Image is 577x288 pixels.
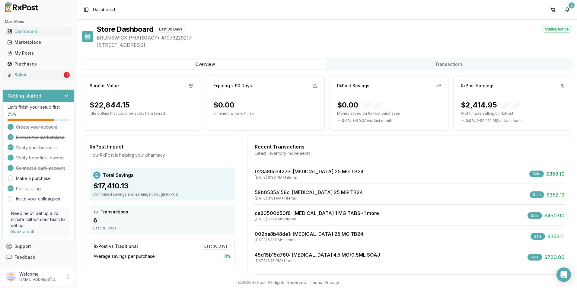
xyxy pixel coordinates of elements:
span: $450.00 [544,212,565,219]
button: Overview [83,59,327,69]
img: RxPost Logo [2,2,41,12]
div: $22,844.15 [90,100,130,110]
span: Verify your business [16,145,57,151]
span: Verify beneficial owners [16,155,65,161]
span: Average savings per purchase: [94,253,156,259]
a: Book a call [11,229,34,234]
div: Dashboard [7,28,70,34]
span: $359.10 [546,170,565,178]
div: Recent Transactions [255,143,565,150]
a: Make a purchase [16,175,51,181]
div: Sale [528,254,542,261]
div: RxPost Impact [90,143,235,150]
div: Sale [531,233,545,240]
span: 0.0 % [466,118,475,123]
div: [DATE] 5:12 PM • 2 items [255,217,379,222]
a: Invite your colleagues [16,196,60,202]
p: Need help? Set up a 25 minute call with our team to set up. [11,210,66,229]
h3: Getting started [8,92,41,99]
a: 002ba8b48de1: [MEDICAL_DATA] 25 MG TB24 [255,231,363,237]
div: RxPost Earnings [461,83,495,89]
div: Surplus Value [90,83,119,89]
div: 2 [569,2,575,8]
p: Welcome [19,271,61,277]
span: Dashboard [93,7,115,13]
h2: Main Menu [5,19,72,24]
div: $0.00 [337,100,382,110]
span: 0 % [224,253,231,259]
div: My Posts [7,50,70,56]
span: $353.11 [547,233,565,240]
a: Purchases [5,59,72,69]
div: Latest inventory movements [255,150,565,156]
a: Marketplace [5,37,72,48]
span: Create your account [16,124,57,130]
a: 59b0535a158c: [MEDICAL_DATA] 25 MG TB24 [255,189,363,195]
div: Last 30 Days [93,226,231,231]
h1: Store Dashboard [97,24,153,34]
button: Support [2,241,75,252]
div: Status: Active [542,26,572,33]
div: [DATE] 5:12 PM • 1 items [255,238,363,242]
span: Total Savings [103,171,133,179]
img: User avatar [6,272,16,281]
button: Dashboard [2,27,75,36]
p: Money saved on RxPost purchases [337,111,441,116]
button: My Posts [2,48,75,58]
nav: breadcrumb [93,7,115,13]
button: Feedback [2,252,75,263]
p: Imminent write-off risk [213,111,317,116]
button: Marketplace [2,37,75,47]
div: Expiring ≤ 90 Days [213,83,252,89]
button: Purchases [2,59,75,69]
span: Connect a bank account [16,165,65,171]
p: Let's finish your setup first! [8,104,69,110]
a: Sales1 [5,69,72,80]
div: 1 [64,72,70,78]
div: [DATE] 3:31 PM • 1 items [255,196,363,201]
div: Sale [528,212,542,219]
div: Purchases [7,61,70,67]
div: Sale [530,191,544,198]
div: 6 [93,216,231,225]
span: $352.13 [547,191,565,198]
span: 75 % [8,111,17,117]
div: Marketplace [7,39,70,45]
span: BRUNSWICK PHARMACY • # 1073229217 [97,34,572,41]
a: Privacy [324,280,339,285]
div: RxPost vs Traditional [94,243,138,249]
span: Transactions [100,209,128,215]
button: View All Transactions [255,274,565,284]
a: 45d15b15d760: [MEDICAL_DATA] 4.5 MG/0.5ML SOAJ [255,252,380,258]
button: 2 [563,5,572,14]
div: Open Intercom Messenger [556,267,571,282]
p: Idle dollars that could be sold / transferred [90,111,193,116]
span: Post a listing [16,186,41,192]
button: Transactions [327,59,571,69]
div: RxPost Savings [337,83,369,89]
a: My Posts [5,48,72,59]
div: [DATE] 3:36 PM • 1 items [255,175,364,180]
div: Sale [529,171,544,177]
a: Terms [310,280,322,285]
button: Sales1 [2,70,75,80]
span: ( - $2,414.95 ) vs. last month [477,118,523,123]
a: 023a86c3427e: [MEDICAL_DATA] 25 MG TB24 [255,168,364,174]
div: Last 30 Days [156,26,186,33]
span: [STREET_ADDRESS] [97,41,572,49]
div: Last 30 Days [201,243,231,250]
a: ce80500d50f8: [MEDICAL_DATA] 1 MG TABS+1 more [255,210,379,216]
div: Sales [7,72,62,78]
span: Browse the marketplace [16,134,65,140]
p: [EMAIL_ADDRESS][DOMAIN_NAME] [19,277,61,282]
span: ( - $0.00 ) vs. last month [353,118,392,123]
span: $720.00 [544,254,565,261]
a: Dashboard [5,26,72,37]
span: Feedback [14,254,35,260]
span: 0.0 % [342,118,351,123]
div: $2,414.95 [461,100,521,110]
div: $17,410.13 [93,181,231,191]
div: Combined savings and earnings through RxPost [93,192,231,197]
div: How RxPost is helping your pharmacy [90,152,235,158]
div: $0.00 [213,100,234,110]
